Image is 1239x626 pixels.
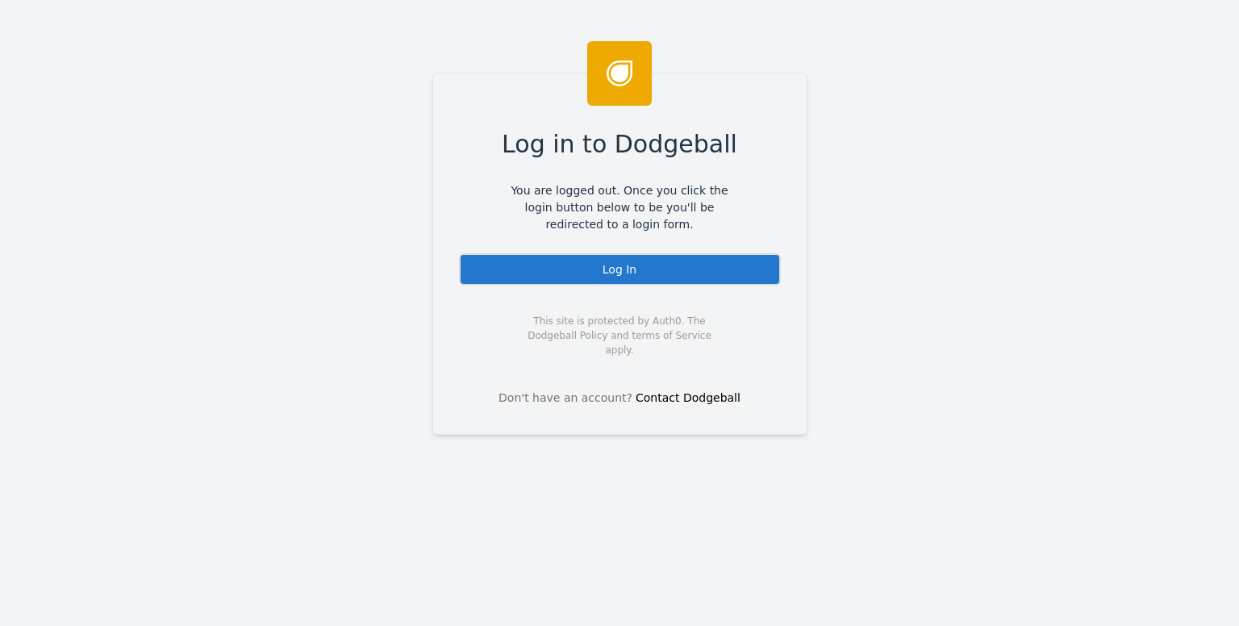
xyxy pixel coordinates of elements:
span: Don't have an account? [499,390,632,407]
span: You are logged out. Once you click the login button below to be you'll be redirected to a login f... [499,182,740,233]
div: Log In [459,253,781,286]
span: Log in to Dodgeball [502,126,737,162]
span: This site is protected by Auth0. The Dodgeball Policy and terms of Service apply. [514,314,726,357]
a: Contact Dodgeball [636,391,740,404]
